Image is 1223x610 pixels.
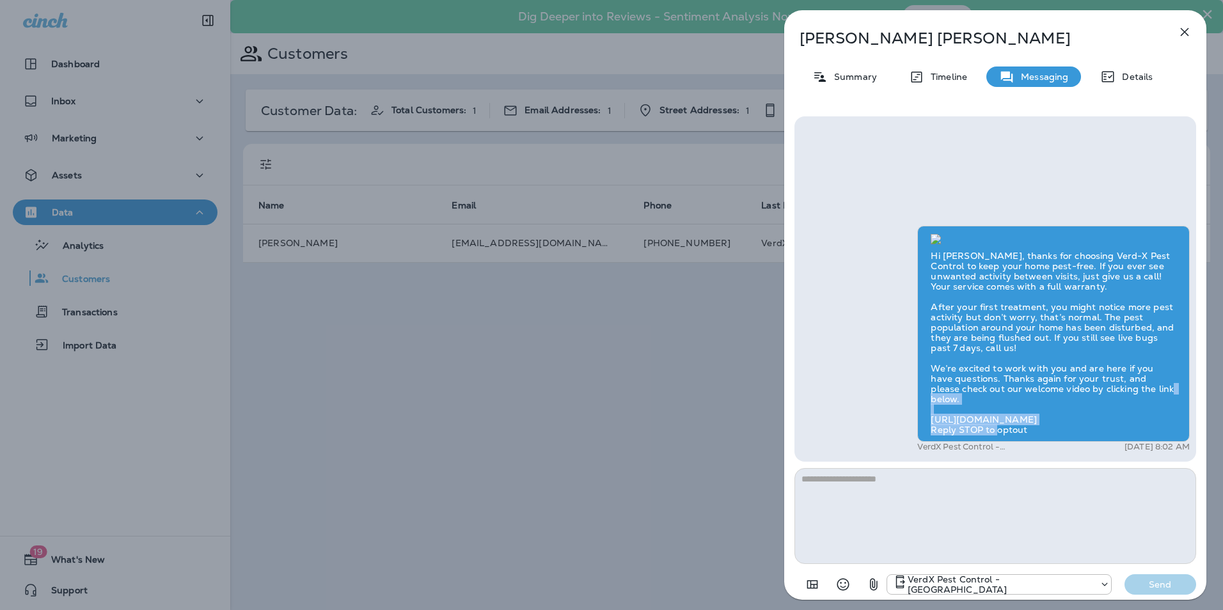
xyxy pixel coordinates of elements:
[917,442,1080,452] p: VerdX Pest Control - [GEOGRAPHIC_DATA]
[800,29,1149,47] p: [PERSON_NAME] [PERSON_NAME]
[1014,72,1068,82] p: Messaging
[830,572,856,597] button: Select an emoji
[908,574,1093,595] p: VerdX Pest Control - [GEOGRAPHIC_DATA]
[917,226,1190,442] div: Hi [PERSON_NAME], thanks for choosing Verd-X Pest Control to keep your home pest-free. If you eve...
[800,572,825,597] button: Add in a premade template
[1124,442,1190,452] p: [DATE] 8:02 AM
[924,72,967,82] p: Timeline
[828,72,877,82] p: Summary
[931,234,941,244] img: twilio-download
[1116,72,1153,82] p: Details
[887,574,1111,595] div: +1 (770) 758-7657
